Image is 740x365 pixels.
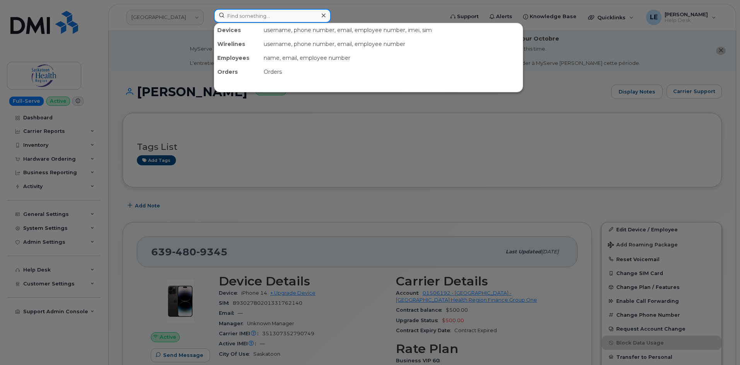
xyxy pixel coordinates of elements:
[214,51,261,65] div: Employees
[261,51,523,65] div: name, email, employee number
[214,65,261,79] div: Orders
[261,23,523,37] div: username, phone number, email, employee number, imei, sim
[261,37,523,51] div: username, phone number, email, employee number
[214,37,261,51] div: Wirelines
[706,331,734,359] iframe: Messenger Launcher
[261,65,523,79] div: Orders
[214,23,261,37] div: Devices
